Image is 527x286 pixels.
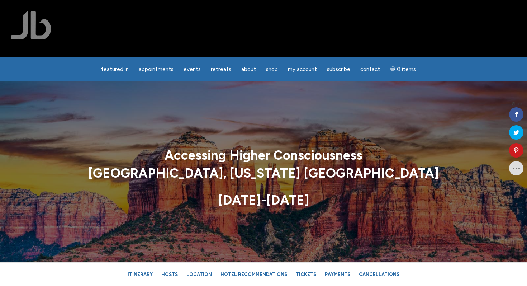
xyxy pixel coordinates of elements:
strong: Accessing Higher Consciousness [165,147,362,163]
span: Shares [512,102,523,106]
strong: [DATE]-[DATE] [218,192,309,208]
span: Subscribe [327,66,350,72]
span: Contact [360,66,380,72]
a: Events [179,62,205,76]
a: Itinerary [124,268,156,281]
a: Hotel Recommendations [217,268,291,281]
a: About [237,62,260,76]
span: featured in [101,66,129,72]
span: Shop [266,66,278,72]
a: featured in [97,62,133,76]
span: About [241,66,256,72]
a: Cancellations [355,268,403,281]
a: Tickets [292,268,320,281]
span: Retreats [211,66,231,72]
span: Appointments [139,66,174,72]
strong: [GEOGRAPHIC_DATA], [US_STATE] [GEOGRAPHIC_DATA] [88,166,439,181]
i: Cart [390,66,397,72]
a: Location [183,268,215,281]
img: Jamie Butler. The Everyday Medium [11,11,51,39]
a: Cart0 items [386,62,420,76]
a: Shop [262,62,282,76]
span: 0 items [397,67,416,72]
a: Retreats [206,62,236,76]
span: My Account [288,66,317,72]
a: Payments [321,268,354,281]
span: Events [184,66,201,72]
a: Subscribe [323,62,355,76]
a: Contact [356,62,384,76]
a: Hosts [158,268,181,281]
a: My Account [284,62,321,76]
a: Appointments [134,62,178,76]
